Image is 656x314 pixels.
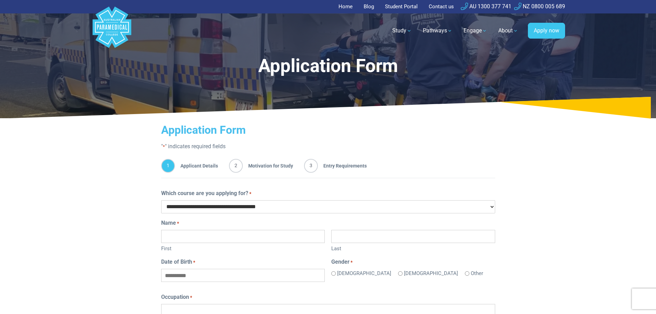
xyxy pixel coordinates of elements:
[461,3,511,10] a: AU 1300 377 741
[161,123,495,136] h2: Application Form
[494,21,522,40] a: About
[161,159,175,173] span: 1
[161,142,495,151] p: " " indicates required fields
[459,21,491,40] a: Engage
[337,270,391,277] label: [DEMOGRAPHIC_DATA]
[161,293,192,301] label: Occupation
[161,243,325,253] label: First
[514,3,565,10] a: NZ 0800 005 689
[161,189,251,197] label: Which course are you applying for?
[331,243,495,253] label: Last
[150,55,506,77] h1: Application Form
[388,21,416,40] a: Study
[471,270,483,277] label: Other
[331,258,495,266] legend: Gender
[91,13,133,48] a: Australian Paramedical College
[229,159,243,173] span: 2
[528,23,565,39] a: Apply now
[304,159,318,173] span: 3
[243,159,293,173] span: Motivation for Study
[419,21,457,40] a: Pathways
[404,270,458,277] label: [DEMOGRAPHIC_DATA]
[161,219,495,227] legend: Name
[161,258,195,266] label: Date of Birth
[318,159,367,173] span: Entry Requirements
[175,159,218,173] span: Applicant Details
